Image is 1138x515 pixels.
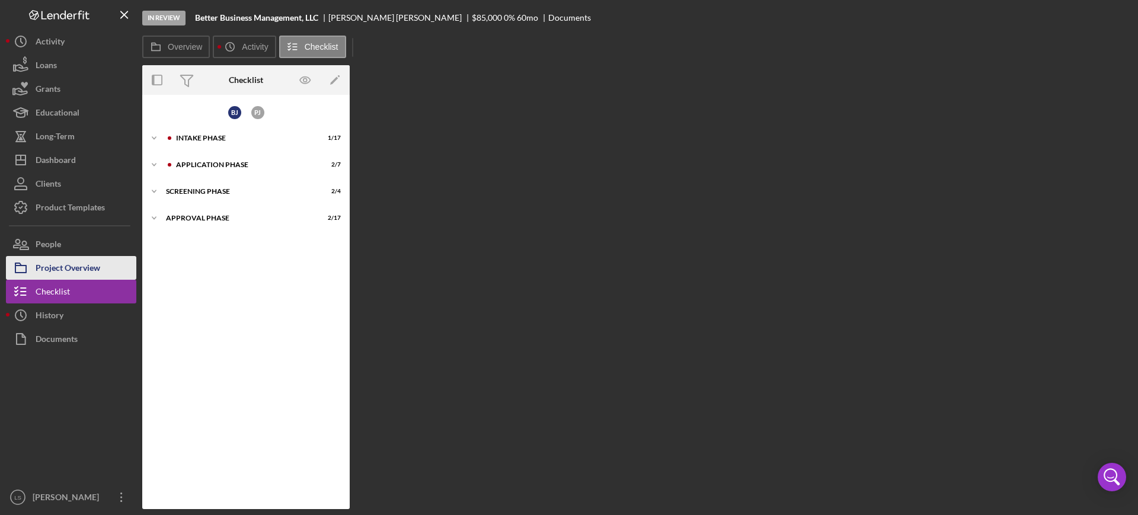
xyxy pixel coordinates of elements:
[142,36,210,58] button: Overview
[6,172,136,196] button: Clients
[36,303,63,330] div: History
[176,135,311,142] div: Intake Phase
[6,196,136,219] button: Product Templates
[36,256,100,283] div: Project Overview
[166,215,311,222] div: Approval Phase
[548,13,591,23] div: Documents
[1098,463,1126,491] div: Open Intercom Messenger
[6,303,136,327] button: History
[36,232,61,259] div: People
[30,485,107,512] div: [PERSON_NAME]
[36,148,76,175] div: Dashboard
[14,494,21,501] text: LS
[6,77,136,101] button: Grants
[6,124,136,148] button: Long-Term
[319,188,341,195] div: 2 / 4
[36,196,105,222] div: Product Templates
[517,13,538,23] div: 60 mo
[504,13,515,23] div: 0 %
[279,36,346,58] button: Checklist
[195,13,318,23] b: Better Business Management, LLC
[36,280,70,306] div: Checklist
[166,188,311,195] div: Screening Phase
[6,148,136,172] button: Dashboard
[213,36,276,58] button: Activity
[228,106,241,119] div: B J
[319,215,341,222] div: 2 / 17
[229,75,263,85] div: Checklist
[6,485,136,509] button: LS[PERSON_NAME]
[6,30,136,53] button: Activity
[319,161,341,168] div: 2 / 7
[6,327,136,351] button: Documents
[168,42,202,52] label: Overview
[319,135,341,142] div: 1 / 17
[242,42,268,52] label: Activity
[328,13,472,23] div: [PERSON_NAME] [PERSON_NAME]
[36,101,79,127] div: Educational
[305,42,338,52] label: Checklist
[6,280,136,303] button: Checklist
[36,53,57,80] div: Loans
[6,53,136,77] button: Loans
[6,101,136,124] button: Educational
[176,161,311,168] div: Application Phase
[142,11,186,25] div: In Review
[6,232,136,256] button: People
[36,172,61,199] div: Clients
[36,124,75,151] div: Long-Term
[36,327,78,354] div: Documents
[36,30,65,56] div: Activity
[251,106,264,119] div: P J
[36,77,60,104] div: Grants
[472,12,502,23] span: $85,000
[6,256,136,280] button: Project Overview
